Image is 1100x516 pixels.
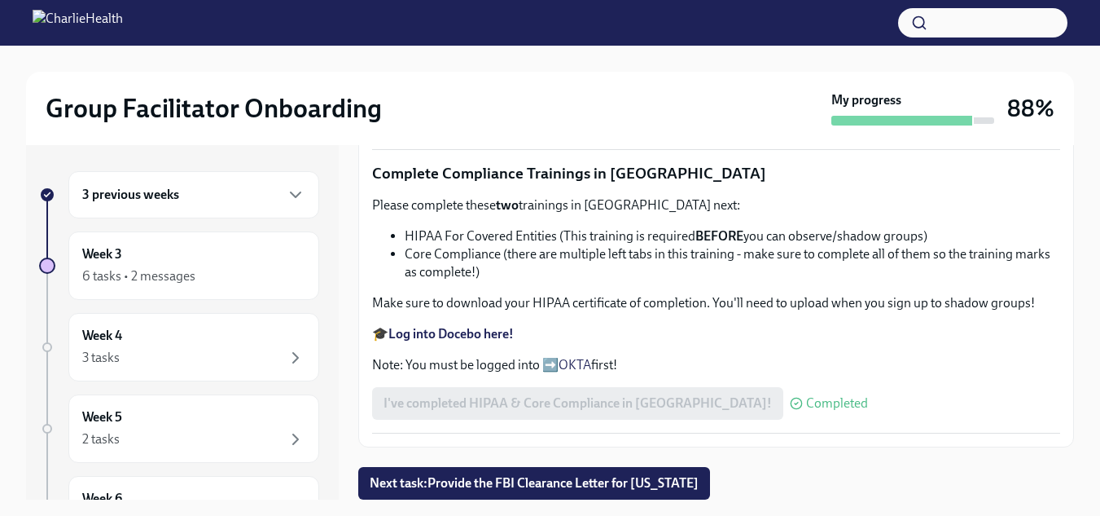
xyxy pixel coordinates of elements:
[358,467,710,500] button: Next task:Provide the FBI Clearance Letter for [US_STATE]
[82,430,120,448] div: 2 tasks
[388,326,514,342] a: Log into Docebo here!
[695,228,743,244] strong: BEFORE
[405,227,1060,245] li: HIPAA For Covered Entities (This training is required you can observe/shadow groups)
[68,171,319,218] div: 3 previous weeks
[46,92,382,125] h2: Group Facilitator Onboarding
[39,232,319,300] a: Week 36 tasks • 2 messages
[372,294,1060,312] p: Make sure to download your HIPAA certificate of completion. You'll need to upload when you sign u...
[82,186,179,204] h6: 3 previous weeks
[33,10,123,36] img: CharlieHealth
[82,349,120,367] div: 3 tasks
[372,325,1060,343] p: 🎓
[405,245,1060,281] li: Core Compliance (there are multiple left tabs in this training - make sure to complete all of the...
[559,357,591,373] a: OKTA
[372,196,1060,214] p: Please complete these trainings in [GEOGRAPHIC_DATA] next:
[82,408,122,426] h6: Week 5
[372,163,1060,184] p: Complete Compliance Trainings in [GEOGRAPHIC_DATA]
[831,91,901,109] strong: My progress
[82,245,122,263] h6: Week 3
[39,313,319,381] a: Week 43 tasks
[372,356,1060,374] p: Note: You must be logged into ➡️ first!
[82,267,195,285] div: 6 tasks • 2 messages
[496,197,519,213] strong: two
[82,490,122,508] h6: Week 6
[1007,94,1054,123] h3: 88%
[82,327,122,345] h6: Week 4
[806,397,868,410] span: Completed
[370,475,699,492] span: Next task : Provide the FBI Clearance Letter for [US_STATE]
[39,395,319,463] a: Week 52 tasks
